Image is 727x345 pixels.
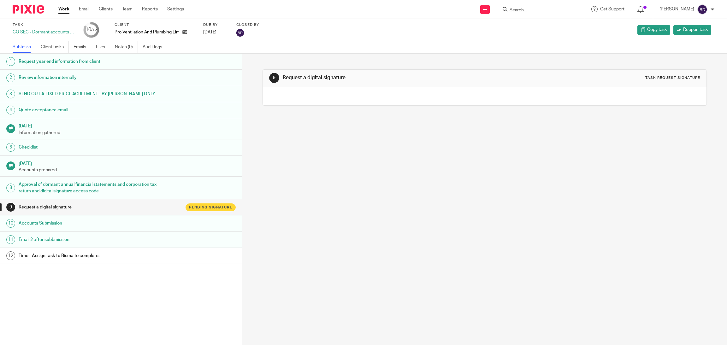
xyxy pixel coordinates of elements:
div: 10 [6,219,15,228]
a: Audit logs [143,41,167,53]
div: 3 [6,90,15,98]
a: Client tasks [41,41,69,53]
a: Email [79,6,89,12]
img: svg%3E [697,4,707,15]
a: Team [122,6,133,12]
div: [DATE] [203,29,228,35]
small: /12 [91,28,97,32]
h1: Email 2 after subbmission [19,235,163,244]
span: Copy task [647,26,667,33]
p: Accounts prepared [19,167,236,173]
h1: [DATE] [19,121,236,129]
a: Work [58,6,69,12]
i: Open client page [182,30,187,34]
a: Notes (0) [115,41,138,53]
div: 9 [6,203,15,212]
h1: Approval of dormant annual financial statements and corporation tax return and digital signature ... [19,180,163,196]
a: Copy task [637,25,670,35]
h1: Quote acceptance email [19,105,163,115]
h1: Accounts Submission [19,219,163,228]
label: Task [13,22,76,27]
div: 1 [6,57,15,66]
span: Pending signature [189,205,232,210]
h1: Request a digital signature [19,202,163,212]
label: Due by [203,22,228,27]
div: 10 [86,26,97,33]
input: Search [509,8,566,13]
div: 9 [269,73,279,83]
h1: Request a digital signature [283,74,498,81]
h1: Time - Assign task to Bisma to complete: [19,251,163,260]
a: Reopen task [673,25,711,35]
span: Get Support [600,7,624,11]
img: Pixie [13,5,44,14]
div: 4 [6,106,15,114]
label: Client [115,22,195,27]
p: Information gathered [19,130,236,136]
h1: Request year end information from client [19,57,163,66]
div: Task request signature [645,75,700,80]
div: 12 [6,251,15,260]
span: Reopen task [683,26,708,33]
div: 2 [6,73,15,82]
a: Settings [167,6,184,12]
div: 6 [6,143,15,152]
a: Clients [99,6,113,12]
a: Subtasks [13,41,36,53]
h1: [DATE] [19,159,236,167]
p: Pro Ventilation And Plumbing Limited [115,29,179,35]
h1: Checklist [19,143,163,152]
div: CO SEC - Dormant accounts and CT600 return (limited companies) - Updated with signature [13,29,76,35]
a: Files [96,41,110,53]
h1: SEND OUT A FIXED PRICE AGREEMENT - BY [PERSON_NAME] ONLY [19,89,163,99]
h1: Review information internally [19,73,163,82]
label: Closed by [236,22,259,27]
p: [PERSON_NAME] [659,6,694,12]
a: Reports [142,6,158,12]
div: 8 [6,184,15,192]
a: Emails [74,41,91,53]
div: 11 [6,235,15,244]
img: Bisma Dilawar [236,29,244,37]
